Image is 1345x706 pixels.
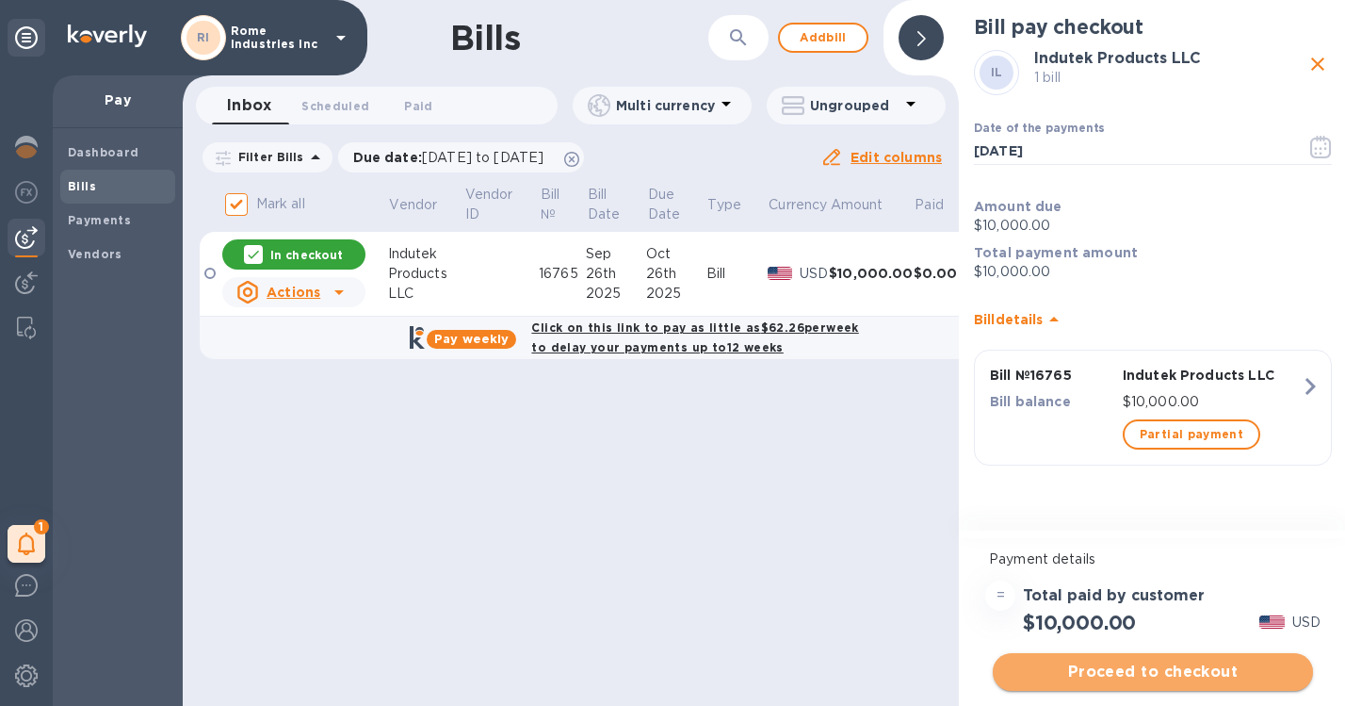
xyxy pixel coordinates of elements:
p: Type [707,195,741,215]
p: 1 bill [1034,68,1304,88]
p: USD [800,264,829,284]
b: Indutek Products LLC [1034,49,1201,67]
p: USD [1292,613,1321,632]
span: Add bill [795,26,851,49]
button: Addbill [778,23,868,53]
p: Indutek Products LLC [1123,366,1301,385]
div: Billdetails [974,289,1332,350]
p: Bill № 16765 [990,366,1115,385]
p: Paid [915,195,944,215]
b: Amount due [974,199,1062,214]
u: Edit columns [851,150,942,165]
div: Due date:[DATE] to [DATE] [338,142,585,172]
h1: Bills [450,18,520,57]
img: Logo [68,25,147,47]
p: Currency [769,195,827,215]
p: Vendor ID [465,185,513,224]
button: Bill №16765Indutek Products LLCBill balance$10,000.00Partial payment [974,350,1332,466]
p: Vendor [389,195,437,215]
b: RI [197,30,210,44]
div: 2025 [646,284,706,304]
span: Vendor ID [465,185,538,224]
b: Click on this link to pay as little as $62.26 per week to delay your payments up to 12 weeks [531,320,858,354]
b: Bill details [974,312,1043,327]
span: Scheduled [301,96,369,116]
div: 26th [646,264,706,284]
span: Due Date [648,185,705,224]
div: Products [388,264,463,284]
p: Mark all [256,194,305,214]
span: Proceed to checkout [1008,661,1298,683]
div: 2025 [586,284,646,304]
p: Filter Bills [231,149,304,165]
div: Oct [646,244,706,264]
img: Foreign exchange [15,181,38,204]
p: Bill balance [990,392,1115,411]
p: Bill Date [588,185,621,224]
h2: $10,000.00 [1023,611,1136,634]
div: = [985,581,1015,611]
label: Date of the payments [974,123,1104,135]
p: Due date : [353,148,554,167]
span: Bill Date [588,185,645,224]
u: Actions [267,285,320,300]
span: Partial payment [1140,423,1243,446]
b: Bills [68,179,96,193]
p: $10,000.00 [974,262,1332,282]
p: $10,000.00 [974,216,1332,236]
b: Dashboard [68,145,139,159]
p: Payment details [989,550,1317,569]
h3: Total paid by customer [1023,587,1205,605]
div: $10,000.00 [829,264,914,283]
b: Vendors [68,247,122,261]
p: $10,000.00 [1123,392,1301,412]
div: LLC [388,284,463,304]
div: $0.00 [914,264,970,283]
button: Partial payment [1123,419,1260,450]
p: Amount [831,195,883,215]
img: USD [1259,616,1285,629]
div: Bill [706,264,768,284]
span: Bill № [541,185,585,224]
p: Bill № [541,185,560,224]
p: In checkout [270,247,343,263]
span: Vendor [389,195,462,215]
div: Indutek [388,244,463,264]
img: USD [768,267,793,280]
b: Pay weekly [434,332,509,346]
p: Rome Industries Inc [231,25,325,51]
span: Inbox [227,92,271,119]
div: Sep [586,244,646,264]
span: Paid [404,96,432,116]
button: Proceed to checkout [993,653,1313,691]
span: Type [707,195,766,215]
span: Amount [831,195,908,215]
div: 26th [586,264,646,284]
span: 1 [34,519,49,534]
span: Paid [915,195,968,215]
p: Ungrouped [810,96,899,115]
p: Multi currency [616,96,715,115]
span: [DATE] to [DATE] [422,150,543,165]
div: Unpin categories [8,19,45,57]
b: Total payment amount [974,245,1138,260]
p: Due Date [648,185,681,224]
button: close [1304,50,1332,78]
b: IL [991,65,1003,79]
h2: Bill pay checkout [974,15,1332,39]
b: Payments [68,213,131,227]
div: 16765 [539,264,586,284]
p: Pay [68,90,168,109]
